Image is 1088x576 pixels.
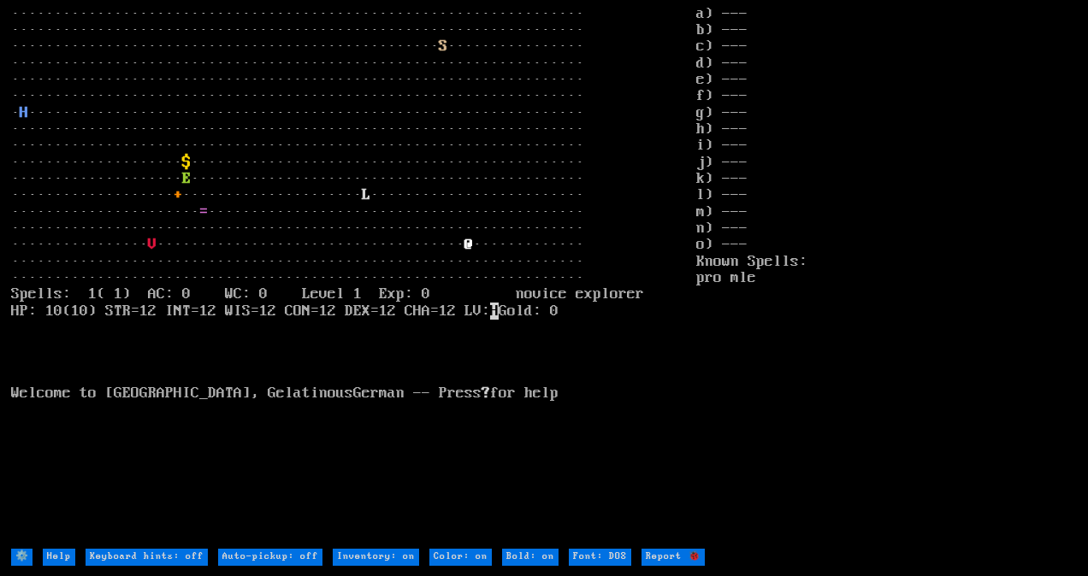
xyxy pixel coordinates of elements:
font: E [182,170,191,187]
input: Font: DOS [569,549,631,565]
b: ? [482,385,490,402]
stats: a) --- b) --- c) --- d) --- e) --- f) --- g) --- h) --- i) --- j) --- k) --- l) --- m) --- n) ---... [696,6,1077,548]
font: V [148,236,157,253]
input: Color: on [429,549,492,565]
input: ⚙️ [11,549,33,565]
font: H [20,104,28,121]
larn: ··································································· ·····························... [11,6,696,548]
input: Keyboard hints: off [86,549,208,565]
font: @ [464,236,473,253]
mark: H [490,303,499,320]
font: L [362,186,370,203]
font: = [199,203,208,220]
font: $ [182,154,191,171]
input: Bold: on [502,549,559,565]
font: + [174,186,182,203]
input: Auto-pickup: off [218,549,322,565]
input: Report 🐞 [642,549,705,565]
input: Inventory: on [333,549,419,565]
input: Help [43,549,75,565]
font: S [439,38,447,55]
